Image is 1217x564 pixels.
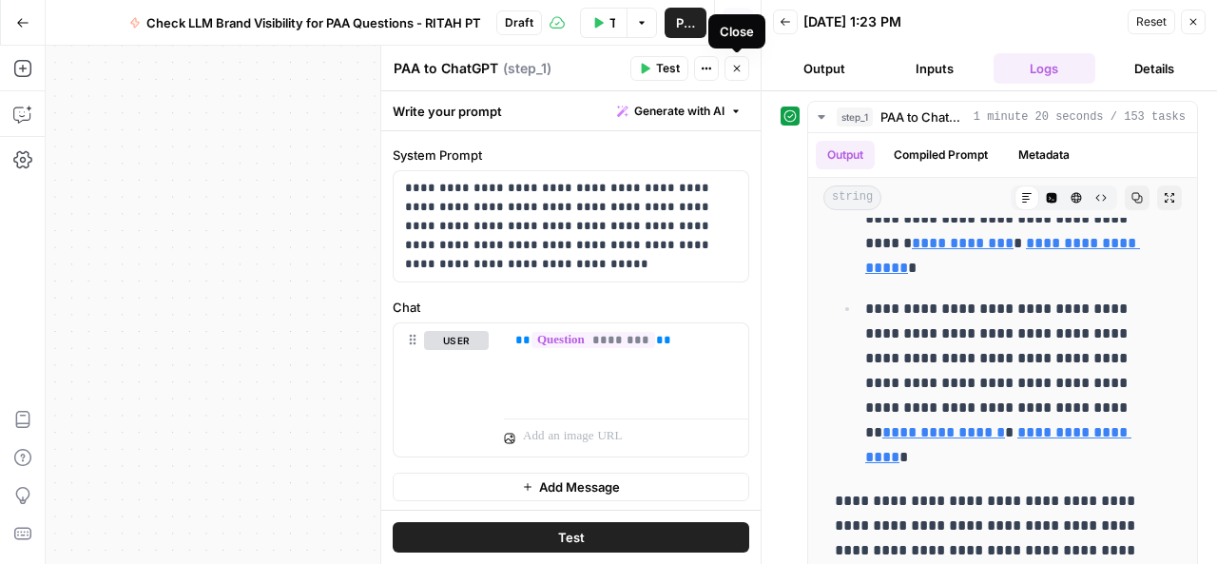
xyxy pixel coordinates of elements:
[49,49,209,65] div: Domain: [DOMAIN_NAME]
[880,107,966,126] span: PAA to ChatGPT
[1007,141,1081,169] button: Metadata
[539,477,620,496] span: Add Message
[1103,53,1206,84] button: Details
[146,13,481,32] span: Check LLM Brand Visibility for PAA Questions - RITAH PT
[816,141,875,169] button: Output
[720,22,754,41] div: Close
[51,110,67,126] img: tab_domain_overview_orange.svg
[994,53,1096,84] button: Logs
[394,59,498,78] textarea: PAA to ChatGPT
[676,13,695,32] span: Publish
[393,522,749,553] button: Test
[393,298,749,317] label: Chat
[1128,10,1175,34] button: Reset
[558,528,585,547] span: Test
[503,59,551,78] span: ( step_1 )
[823,185,881,210] span: string
[72,112,170,125] div: Domain Overview
[609,99,749,124] button: Generate with AI
[424,331,489,350] button: user
[53,30,93,46] div: v 4.0.25
[189,110,204,126] img: tab_keywords_by_traffic_grey.svg
[580,8,627,38] button: Test Workflow
[609,13,615,32] span: Test Workflow
[210,112,320,125] div: Keywords by Traffic
[656,60,680,77] span: Test
[974,108,1186,126] span: 1 minute 20 seconds / 153 tasks
[808,102,1197,132] button: 1 minute 20 seconds / 153 tasks
[30,30,46,46] img: logo_orange.svg
[837,107,873,126] span: step_1
[882,141,999,169] button: Compiled Prompt
[505,14,533,31] span: Draft
[883,53,986,84] button: Inputs
[1136,13,1167,30] span: Reset
[393,473,749,501] button: Add Message
[634,103,724,120] span: Generate with AI
[665,8,706,38] button: Publish
[773,53,876,84] button: Output
[118,8,493,38] button: Check LLM Brand Visibility for PAA Questions - RITAH PT
[30,49,46,65] img: website_grey.svg
[394,323,489,457] div: user
[630,56,688,81] button: Test
[381,91,761,130] div: Write your prompt
[393,146,749,165] label: System Prompt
